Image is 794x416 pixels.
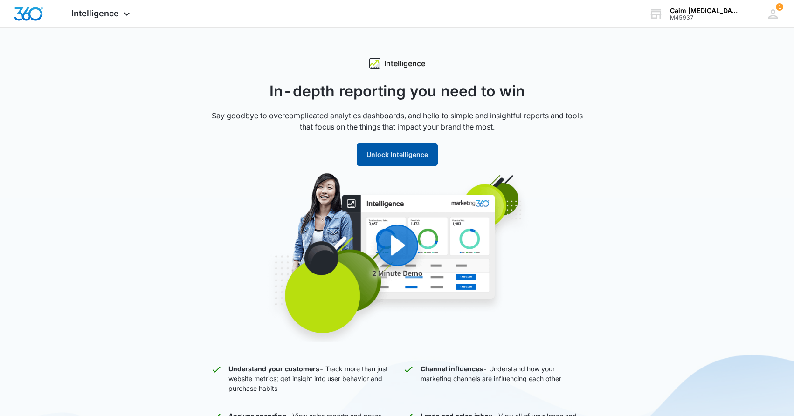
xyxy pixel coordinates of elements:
p: Track more than just website metrics; get insight into user behavior and purchase habits [228,364,392,393]
div: account id [670,14,738,21]
div: Intelligence [211,58,584,69]
button: Unlock Intelligence [357,143,438,166]
a: Unlock Intelligence [357,150,438,158]
img: Intelligence [220,172,574,342]
span: Intelligence [71,8,119,18]
div: notifications count [776,3,783,11]
div: account name [670,7,738,14]
p: Understand how your marketing channels are influencing each other [421,364,584,393]
p: Say goodbye to overcomplicated analytics dashboards, and hello to simple and insightful reports a... [211,110,584,132]
h1: In-depth reporting you need to win [211,80,584,102]
strong: Understand your customers - [228,365,324,373]
span: 1 [776,3,783,11]
strong: Channel influences - [421,365,487,373]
